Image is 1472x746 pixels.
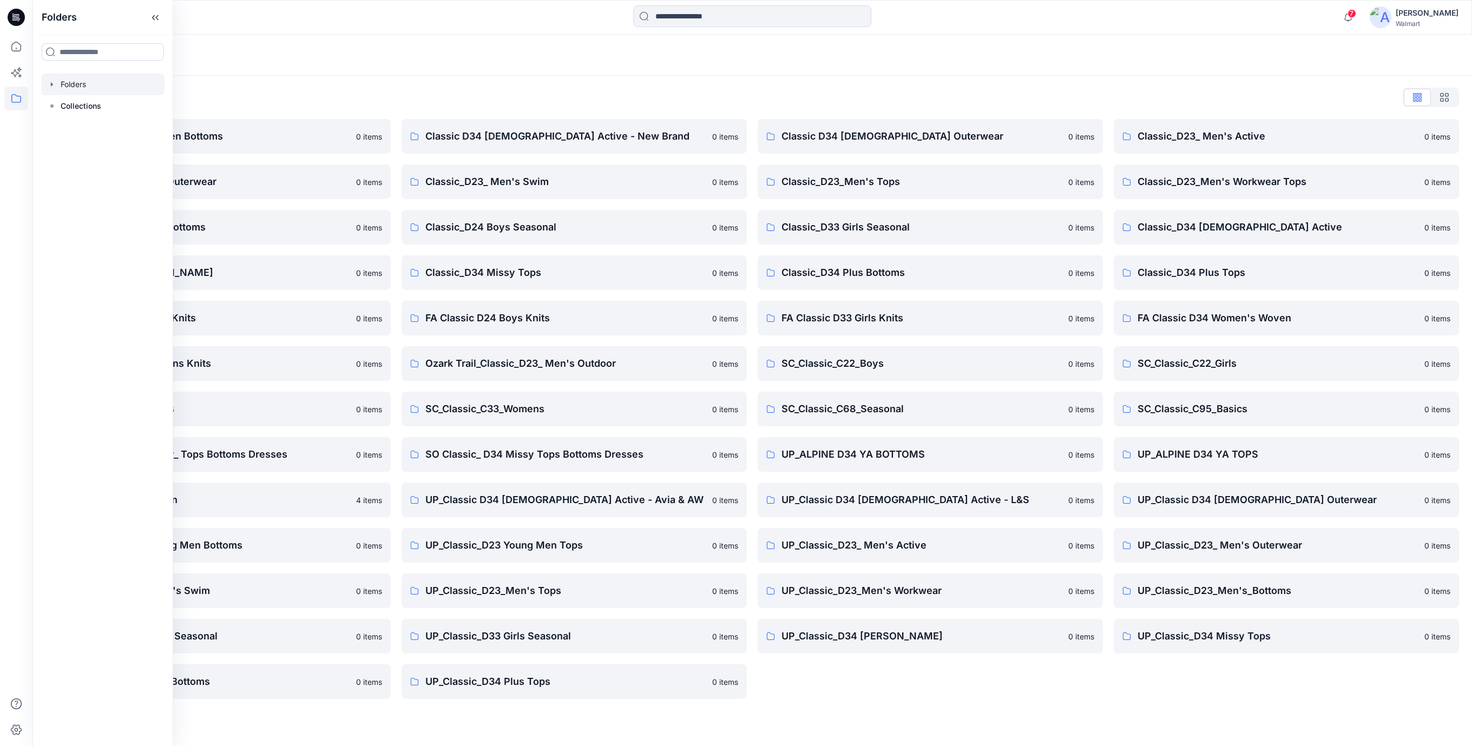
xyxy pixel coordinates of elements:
[758,255,1103,290] a: Classic_D34 Plus Bottoms0 items
[425,629,706,644] p: UP_Classic_D33 Girls Seasonal
[69,174,350,189] p: Classic_D23_ Men's Outerwear
[402,346,747,381] a: Ozark Trail_Classic_D23_ Men's Outdoor0 items
[781,265,1062,280] p: Classic_D34 Plus Bottoms
[425,356,706,371] p: Ozark Trail_Classic_D23_ Men's Outdoor
[758,346,1103,381] a: SC_Classic_C22_Boys0 items
[1424,267,1450,279] p: 0 items
[1138,220,1418,235] p: Classic_D34 [DEMOGRAPHIC_DATA] Active
[758,437,1103,472] a: UP_ALPINE D34 YA BOTTOMS0 items
[1138,583,1418,598] p: UP_Classic_D23_Men's_Bottoms
[1424,404,1450,415] p: 0 items
[1068,313,1094,324] p: 0 items
[69,265,350,280] p: Classic_D34 [PERSON_NAME]
[712,176,738,188] p: 0 items
[1424,494,1450,506] p: 0 items
[1396,19,1458,28] div: Walmart
[781,129,1062,144] p: Classic D34 [DEMOGRAPHIC_DATA] Outerwear
[1068,404,1094,415] p: 0 items
[1424,585,1450,597] p: 0 items
[1424,358,1450,369] p: 0 items
[781,356,1062,371] p: SC_Classic_C22_Boys
[1114,619,1459,653] a: UP_Classic_D34 Missy Tops0 items
[1114,392,1459,426] a: SC_Classic_C95_Basics0 items
[1424,222,1450,233] p: 0 items
[1138,265,1418,280] p: Classic_D34 Plus Tops
[425,311,706,326] p: FA Classic D24 Boys Knits
[1138,311,1418,326] p: FA Classic D34 Women's Woven
[402,255,747,290] a: Classic_D34 Missy Tops0 items
[45,301,391,335] a: FA Classic D23 Mens Knits0 items
[425,265,706,280] p: Classic_D34 Missy Tops
[758,119,1103,154] a: Classic D34 [DEMOGRAPHIC_DATA] Outerwear0 items
[402,437,747,472] a: SO Classic_ D34 Missy Tops Bottoms Dresses0 items
[45,346,391,381] a: FA Classic D34 Womens Knits0 items
[402,483,747,517] a: UP_Classic D34 [DEMOGRAPHIC_DATA] Active - Avia & AW0 items
[1114,437,1459,472] a: UP_ALPINE D34 YA TOPS0 items
[1114,346,1459,381] a: SC_Classic_C22_Girls0 items
[69,674,350,689] p: UP_Classic_D34 Plus Bottoms
[1138,401,1418,417] p: SC_Classic_C95_Basics
[712,676,738,688] p: 0 items
[712,585,738,597] p: 0 items
[356,176,382,188] p: 0 items
[712,494,738,506] p: 0 items
[712,222,738,233] p: 0 items
[1396,6,1458,19] div: [PERSON_NAME]
[356,676,382,688] p: 0 items
[1138,174,1418,189] p: Classic_D23_Men's Workwear Tops
[69,129,350,144] p: Classic D23 Young Men Bottoms
[356,540,382,551] p: 0 items
[402,301,747,335] a: FA Classic D24 Boys Knits0 items
[356,131,382,142] p: 0 items
[1370,6,1391,28] img: avatar
[781,447,1062,462] p: UP_ALPINE D34 YA BOTTOMS
[402,664,747,699] a: UP_Classic_D34 Plus Tops0 items
[1068,631,1094,642] p: 0 items
[712,131,738,142] p: 0 items
[356,222,382,233] p: 0 items
[1424,313,1450,324] p: 0 items
[425,129,706,144] p: Classic D34 [DEMOGRAPHIC_DATA] Active - New Brand
[425,220,706,235] p: Classic_D24 Boys Seasonal
[45,255,391,290] a: Classic_D34 [PERSON_NAME]0 items
[758,573,1103,608] a: UP_Classic_D23_Men's Workwear0 items
[1138,538,1418,553] p: UP_Classic_D23_ Men's Outerwear
[45,664,391,699] a: UP_Classic_D34 Plus Bottoms0 items
[781,492,1062,507] p: UP_Classic D34 [DEMOGRAPHIC_DATA] Active - L&S
[1068,585,1094,597] p: 0 items
[1424,449,1450,460] p: 0 items
[1114,301,1459,335] a: FA Classic D34 Women's Woven0 items
[402,119,747,154] a: Classic D34 [DEMOGRAPHIC_DATA] Active - New Brand0 items
[402,164,747,199] a: Classic_D23_ Men's Swim0 items
[1114,573,1459,608] a: UP_Classic_D23_Men's_Bottoms0 items
[356,494,382,506] p: 4 items
[45,210,391,245] a: Classic_D23_Men's_Bottoms0 items
[1424,540,1450,551] p: 0 items
[425,583,706,598] p: UP_Classic_D23_Men's Tops
[1114,210,1459,245] a: Classic_D34 [DEMOGRAPHIC_DATA] Active0 items
[1348,9,1356,18] span: 7
[1424,176,1450,188] p: 0 items
[1114,164,1459,199] a: Classic_D23_Men's Workwear Tops0 items
[758,301,1103,335] a: FA Classic D33 Girls Knits0 items
[758,164,1103,199] a: Classic_D23_Men's Tops0 items
[712,449,738,460] p: 0 items
[712,267,738,279] p: 0 items
[1138,129,1418,144] p: Classic_D23_ Men's Active
[402,210,747,245] a: Classic_D24 Boys Seasonal0 items
[712,540,738,551] p: 0 items
[61,100,101,113] p: Collections
[758,483,1103,517] a: UP_Classic D34 [DEMOGRAPHIC_DATA] Active - L&S0 items
[781,174,1062,189] p: Classic_D23_Men's Tops
[45,619,391,653] a: UP_Classic_D24 Boys Seasonal0 items
[712,313,738,324] p: 0 items
[356,358,382,369] p: 0 items
[45,119,391,154] a: Classic D23 Young Men Bottoms0 items
[356,404,382,415] p: 0 items
[1138,629,1418,644] p: UP_Classic_D34 Missy Tops
[425,447,706,462] p: SO Classic_ D34 Missy Tops Bottoms Dresses
[781,220,1062,235] p: Classic_D33 Girls Seasonal
[781,401,1062,417] p: SC_Classic_C68_Seasonal
[1068,494,1094,506] p: 0 items
[1424,631,1450,642] p: 0 items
